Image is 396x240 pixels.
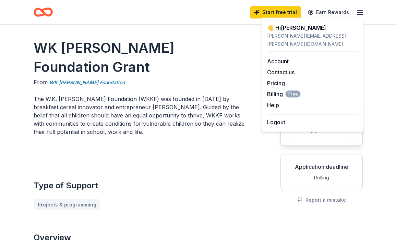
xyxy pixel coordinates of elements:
h2: Type of Support [34,180,248,191]
a: Earn Rewards [304,6,353,18]
button: Report a mistake [297,196,346,204]
span: Billing [267,90,301,98]
button: Help [267,101,279,109]
div: From [34,78,248,87]
button: BillingFree [267,90,301,98]
a: WK [PERSON_NAME] Foundation [49,78,125,87]
span: Free [286,91,301,98]
h1: WK [PERSON_NAME] Foundation Grant [34,38,248,77]
a: Account [267,58,289,65]
button: Logout [267,118,285,126]
div: Rolling [286,174,357,182]
a: Pricing [267,80,285,87]
p: The W.K. [PERSON_NAME] Foundation (WKKF) was founded in [DATE] by breakfast cereal innovator and ... [34,95,248,136]
div: 👋 Hi [PERSON_NAME] [267,24,358,32]
a: Home [34,4,53,20]
div: Application deadline [286,163,357,171]
a: Start free trial [250,6,301,18]
div: [PERSON_NAME][EMAIL_ADDRESS][PERSON_NAME][DOMAIN_NAME] [267,32,358,48]
button: Contact us [267,68,295,76]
